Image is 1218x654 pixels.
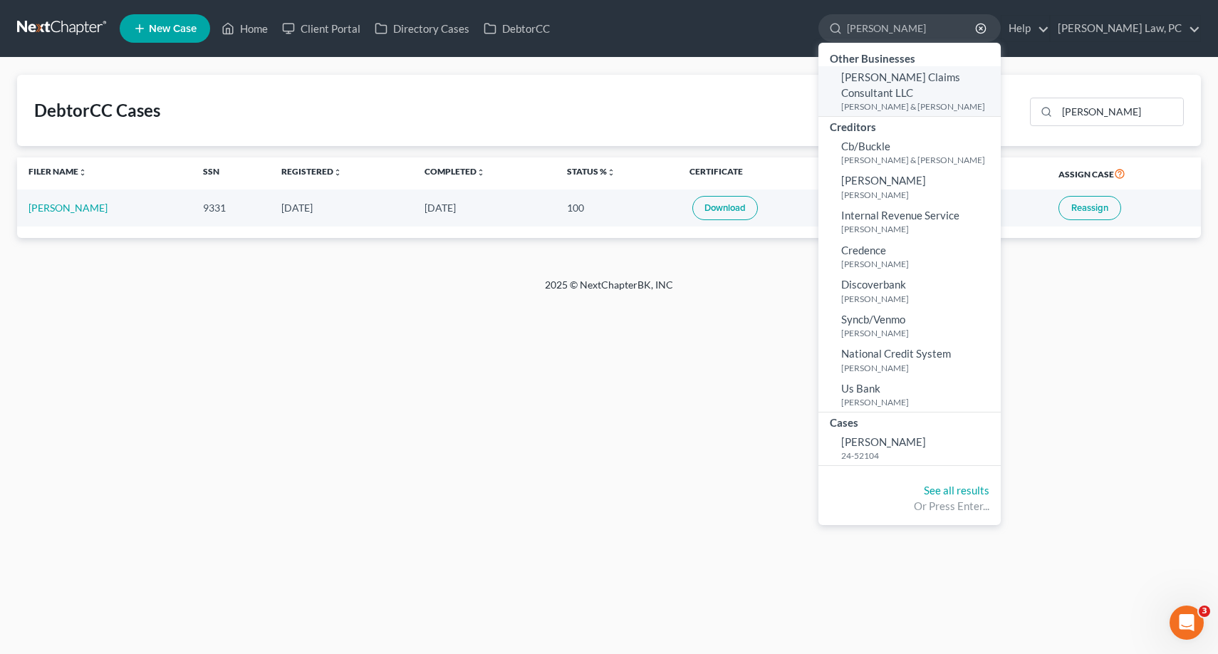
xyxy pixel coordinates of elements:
[567,166,615,177] a: Status %unfold_more
[692,196,758,220] a: Download
[28,166,87,177] a: Filer Nameunfold_more
[841,450,997,462] small: 24-52104
[841,140,890,152] span: Cb/Buckle
[818,135,1001,170] a: Cb/Buckle[PERSON_NAME] & [PERSON_NAME]
[841,362,997,374] small: [PERSON_NAME]
[841,174,926,187] span: [PERSON_NAME]
[78,168,87,177] i: unfold_more
[818,412,1001,430] div: Cases
[841,382,880,395] span: Us Bank
[818,48,1001,66] div: Other Businesses
[841,209,959,222] span: Internal Revenue Service
[1047,157,1201,190] th: Assign Case
[841,327,997,339] small: [PERSON_NAME]
[924,484,989,497] a: See all results
[818,204,1001,239] a: Internal Revenue Service[PERSON_NAME]
[841,396,997,408] small: [PERSON_NAME]
[1051,16,1200,41] a: [PERSON_NAME] Law, PC
[275,16,368,41] a: Client Portal
[841,71,960,98] span: [PERSON_NAME] Claims Consultant LLC
[841,100,997,113] small: [PERSON_NAME] & [PERSON_NAME]
[413,190,556,226] td: [DATE]
[818,239,1001,274] a: Credence[PERSON_NAME]
[818,66,1001,116] a: [PERSON_NAME] Claims Consultant LLC[PERSON_NAME] & [PERSON_NAME]
[1199,606,1210,617] span: 3
[818,343,1001,378] a: National Credit System[PERSON_NAME]
[841,223,997,235] small: [PERSON_NAME]
[270,190,413,226] td: [DATE]
[841,189,997,201] small: [PERSON_NAME]
[1058,196,1121,220] button: Reassign
[281,166,342,177] a: Registeredunfold_more
[425,166,485,177] a: Completedunfold_more
[203,201,259,215] div: 9331
[841,278,906,291] span: Discoverbank
[556,190,678,226] td: 100
[841,258,997,270] small: [PERSON_NAME]
[818,378,1001,412] a: Us Bank[PERSON_NAME]
[477,168,485,177] i: unfold_more
[203,278,1015,303] div: 2025 © NextChapterBK, INC
[28,202,108,214] a: [PERSON_NAME]
[818,431,1001,466] a: [PERSON_NAME]24-52104
[1170,606,1204,640] iframe: Intercom live chat
[818,117,1001,135] div: Creditors
[1001,16,1049,41] a: Help
[818,274,1001,308] a: Discoverbank[PERSON_NAME]
[847,15,977,41] input: Search by name...
[830,499,989,514] div: Or Press Enter...
[841,154,997,166] small: [PERSON_NAME] & [PERSON_NAME]
[678,157,839,190] th: Certificate
[192,157,270,190] th: SSN
[841,313,905,326] span: Syncb/Venmo
[477,16,557,41] a: DebtorCC
[841,347,951,360] span: National Credit System
[841,244,886,256] span: Credence
[368,16,477,41] a: Directory Cases
[818,308,1001,343] a: Syncb/Venmo[PERSON_NAME]
[841,293,997,305] small: [PERSON_NAME]
[607,168,615,177] i: unfold_more
[333,168,342,177] i: unfold_more
[841,435,926,448] span: [PERSON_NAME]
[818,170,1001,204] a: [PERSON_NAME][PERSON_NAME]
[34,99,160,122] div: DebtorCC Cases
[960,157,1047,190] th: Filing
[214,16,275,41] a: Home
[1057,98,1183,125] input: Search...
[149,24,197,34] span: New Case
[1071,202,1108,214] span: Reassign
